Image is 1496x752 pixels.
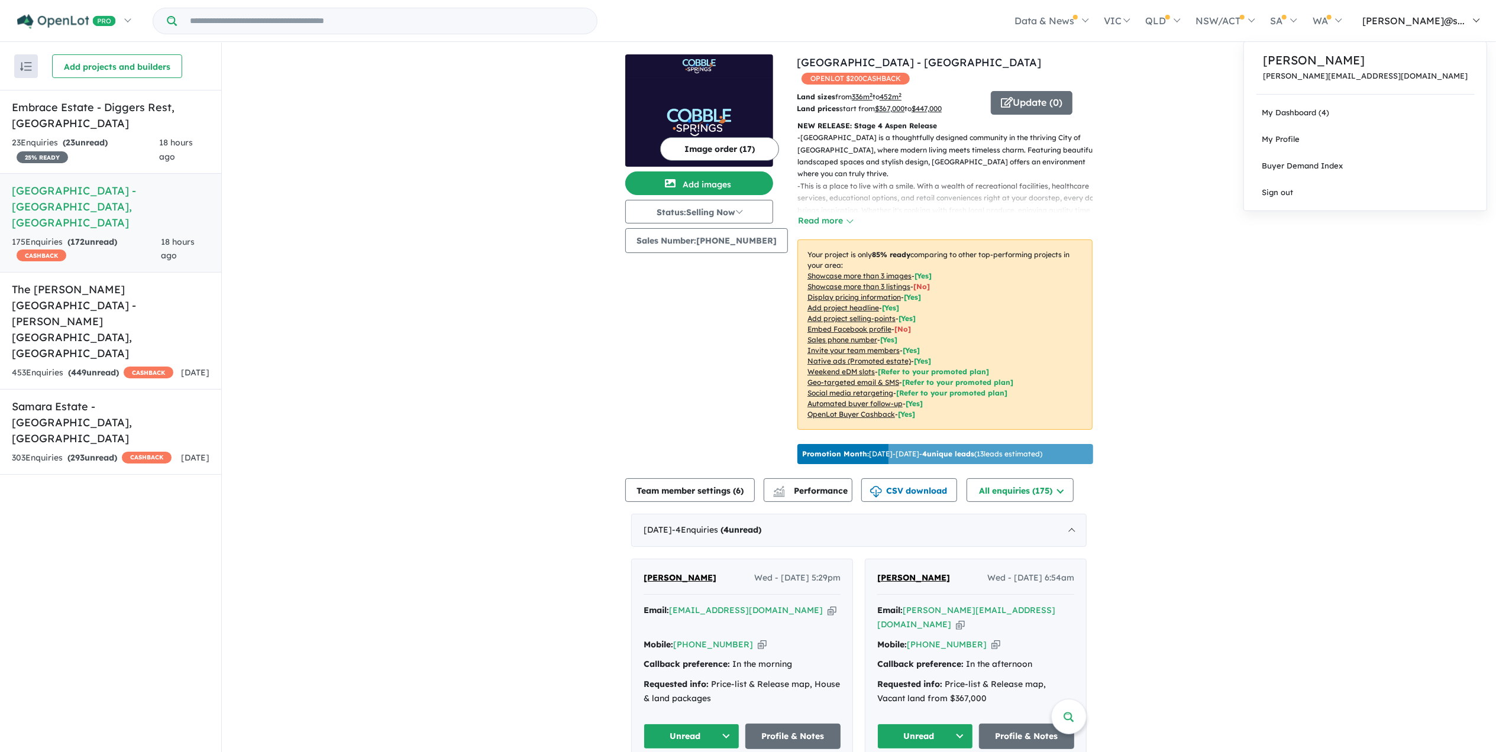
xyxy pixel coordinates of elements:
[904,104,942,113] span: to
[807,293,901,302] u: Display pricing information
[802,73,910,85] span: OPENLOT $ 200 CASHBACK
[807,271,912,280] u: Showcase more than 3 images
[1263,51,1468,69] a: [PERSON_NAME]
[12,183,209,231] h5: [GEOGRAPHIC_DATA] - [GEOGRAPHIC_DATA] , [GEOGRAPHIC_DATA]
[12,99,209,131] h5: Embrace Estate - Diggers Rest , [GEOGRAPHIC_DATA]
[807,303,879,312] u: Add project headline
[902,378,1013,387] span: [Refer to your promoted plan]
[873,92,902,101] span: to
[12,398,209,446] h5: Samara Estate - [GEOGRAPHIC_DATA] , [GEOGRAPHIC_DATA]
[1263,72,1468,80] a: [PERSON_NAME][EMAIL_ADDRESS][DOMAIN_NAME]
[877,605,1055,630] a: [PERSON_NAME][EMAIL_ADDRESS][DOMAIN_NAME]
[669,605,823,615] a: [EMAIL_ADDRESS][DOMAIN_NAME]
[67,452,117,463] strong: ( unread)
[807,346,900,355] u: Invite your team members
[644,678,841,706] div: Price-list & Release map, House & land packages
[807,378,899,387] u: Geo-targeted email & SMS
[644,659,730,669] strong: Callback preference:
[880,92,902,101] u: 452 m
[877,724,973,749] button: Unread
[12,366,173,380] div: 453 Enquir ies
[991,638,1000,651] button: Copy
[899,92,902,98] sup: 2
[70,236,85,247] span: 172
[625,478,755,502] button: Team member settings (6)
[179,8,594,34] input: Try estate name, suburb, builder or developer
[807,410,895,419] u: OpenLot Buyer Cashback
[63,137,108,148] strong: ( unread)
[913,282,930,291] span: [ No ]
[877,678,1074,706] div: Price-list & Release map, Vacant land from $367,000
[70,452,85,463] span: 293
[631,514,1087,547] div: [DATE]
[979,724,1075,749] a: Profile & Notes
[797,120,1093,132] p: NEW RELEASE: Stage 4 Aspen Release
[720,524,761,535] strong: ( unread)
[736,485,741,496] span: 6
[758,638,767,651] button: Copy
[807,356,911,365] u: Native ads (Promoted estate)
[877,571,950,585] a: [PERSON_NAME]
[967,478,1074,502] button: All enquiries (175)
[797,239,1093,430] p: Your project is only comparing to other top-performing projects in your area: - - - - - - - - - -...
[159,137,193,162] span: 18 hours ago
[1244,99,1487,126] a: My Dashboard (4)
[877,659,964,669] strong: Callback preference:
[877,679,942,689] strong: Requested info:
[906,399,923,408] span: [Yes]
[644,605,669,615] strong: Email:
[807,367,875,376] u: Weekend eDM slots
[66,137,75,148] span: 23
[904,293,921,302] span: [ Yes ]
[882,303,899,312] span: [ Yes ]
[1362,15,1465,27] span: [PERSON_NAME]@s...
[630,59,768,73] img: Cobble Springs Estate - Cobblebank Logo
[660,137,779,161] button: Image order (17)
[68,367,119,378] strong: ( unread)
[754,571,841,585] span: Wed - [DATE] 5:29pm
[12,235,161,264] div: 175 Enquir ies
[956,618,965,631] button: Copy
[17,151,68,163] span: 25 % READY
[797,214,853,228] button: Read more
[672,524,761,535] span: - 4 Enquir ies
[17,14,116,29] img: Openlot PRO Logo White
[625,54,773,167] a: Cobble Springs Estate - Cobblebank LogoCobble Springs Estate - Cobblebank
[52,54,182,78] button: Add projects and builders
[880,335,897,344] span: [ Yes ]
[67,236,117,247] strong: ( unread)
[625,171,773,195] button: Add images
[71,367,86,378] span: 449
[775,485,848,496] span: Performance
[797,92,835,101] b: Land sizes
[899,314,916,323] span: [ Yes ]
[625,228,788,253] button: Sales Number:[PHONE_NUMBER]
[773,490,785,497] img: bar-chart.svg
[797,91,982,103] p: from
[877,657,1074,672] div: In the afternoon
[644,724,739,749] button: Unread
[870,486,882,498] img: download icon
[17,249,66,261] span: CASHBACK
[802,449,1042,459] p: [DATE] - [DATE] - ( 13 leads estimated)
[807,399,903,408] u: Automated buyer follow-up
[907,639,987,650] a: [PHONE_NUMBER]
[124,367,173,378] span: CASHBACK
[12,281,209,361] h5: The [PERSON_NAME][GEOGRAPHIC_DATA] - [PERSON_NAME][GEOGRAPHIC_DATA] , [GEOGRAPHIC_DATA]
[797,103,982,115] p: start from
[774,486,784,492] img: line-chart.svg
[877,639,907,650] strong: Mobile:
[877,572,950,583] span: [PERSON_NAME]
[807,282,910,291] u: Showcase more than 3 listings
[828,604,836,617] button: Copy
[625,78,773,167] img: Cobble Springs Estate - Cobblebank
[1262,134,1300,144] span: My Profile
[861,478,957,502] button: CSV download
[644,657,841,672] div: In the morning
[896,388,1007,397] span: [Refer to your promoted plan]
[1244,153,1487,179] a: Buyer Demand Index
[877,605,903,615] strong: Email:
[878,367,989,376] span: [Refer to your promoted plan]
